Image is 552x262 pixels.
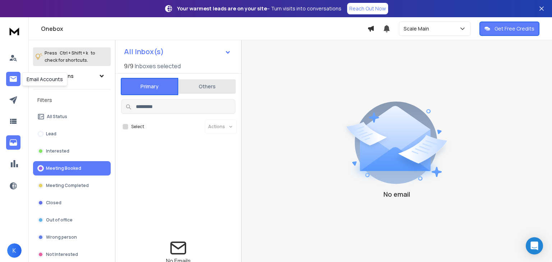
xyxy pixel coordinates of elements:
[347,3,388,14] a: Reach Out Now
[135,62,181,70] h3: Inboxes selected
[124,62,133,70] span: 9 / 9
[46,217,73,223] p: Out of office
[494,25,534,32] p: Get Free Credits
[45,50,95,64] p: Press to check for shortcuts.
[46,148,69,154] p: Interested
[47,114,67,120] p: All Status
[59,49,89,57] span: Ctrl + Shift + k
[33,247,111,262] button: Not Interested
[33,127,111,141] button: Lead
[46,131,56,137] p: Lead
[349,5,386,12] p: Reach Out Now
[46,252,78,257] p: Not Interested
[46,183,89,188] p: Meeting Completed
[177,5,267,12] strong: Your warmest leads are on your site
[177,5,341,12] p: – Turn visits into conversations
[33,178,111,193] button: Meeting Completed
[46,200,61,206] p: Closed
[7,243,22,258] button: K
[46,234,77,240] p: Wrong person
[33,161,111,176] button: Meeting Booked
[41,24,367,33] h1: Onebox
[33,95,111,105] h3: Filters
[22,72,68,86] div: Email Accounts
[33,69,111,83] button: All Campaigns
[131,124,144,130] label: Select
[479,22,539,36] button: Get Free Credits
[33,196,111,210] button: Closed
[526,237,543,254] div: Open Intercom Messenger
[7,24,22,38] img: logo
[178,79,236,94] button: Others
[33,230,111,244] button: Wrong person
[33,213,111,227] button: Out of office
[33,144,111,158] button: Interested
[383,189,410,199] p: No email
[118,45,237,59] button: All Inbox(s)
[124,48,164,55] h1: All Inbox(s)
[121,78,178,95] button: Primary
[46,165,81,171] p: Meeting Booked
[404,25,432,32] p: Scale Main
[33,109,111,124] button: All Status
